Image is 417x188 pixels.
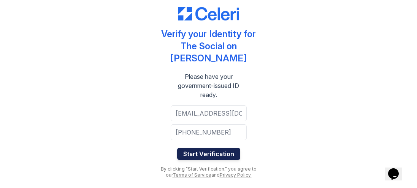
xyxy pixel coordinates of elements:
a: Privacy Policy. [220,172,252,178]
iframe: chat widget [385,158,409,180]
button: Start Verification [177,148,240,160]
input: Email [171,105,247,121]
div: Verify your Identity for The Social on [PERSON_NAME] [155,28,262,64]
a: Terms of Service [173,172,211,178]
input: Phone [171,124,247,140]
div: By clicking "Start Verification," you agree to our and [155,166,262,178]
div: Please have your government-issued ID ready. [155,72,262,99]
img: CE_Logo_Blue-a8612792a0a2168367f1c8372b55b34899dd931a85d93a1a3d3e32e68fde9ad4.png [178,7,239,20]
